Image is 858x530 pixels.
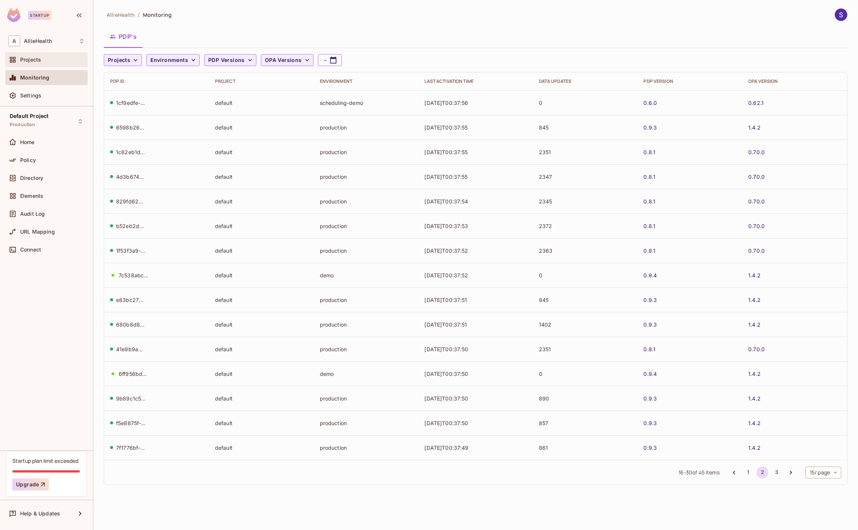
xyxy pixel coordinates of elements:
[643,124,657,131] a: 0.9.3
[209,386,314,411] td: default
[748,222,765,230] a: 0.70.0
[418,164,533,189] td: [DATE]T00:37:55
[748,198,765,205] a: 0.70.0
[533,312,638,337] td: 1402
[314,361,419,386] td: demo
[835,9,847,21] img: Stephen Morrison
[116,395,146,402] div: 9b89c1c5-70cb-45a6-b9f9-31bdbb481079
[110,272,116,278] div: animation
[110,78,203,84] div: PDP ID
[748,173,765,180] a: 0.70.0
[110,371,116,377] div: animation
[748,149,765,156] a: 0.70.0
[116,444,146,451] div: 7f1776bf-b09e-492c-87ea-6f46afc91197
[643,272,657,279] a: 0.9.4
[418,361,533,386] td: [DATE]T00:37:50
[533,90,638,115] td: 0
[116,247,146,254] div: 1f53f3a9-e3aa-4846-9c9a-233cc3bd5daf
[119,370,149,377] div: 6ff956bd-61e1-4a64-9124-a08f4e6643ac
[116,124,146,131] div: 6598b26e-2d26-4180-bd1c-061261fbb0d6
[728,467,740,478] button: Go to previous page
[209,411,314,435] td: default
[748,99,764,106] a: 0.62.1
[643,198,655,205] a: 0.8.1
[215,78,308,84] div: Project
[209,90,314,115] td: default
[533,115,638,140] td: 845
[533,435,638,460] td: 861
[314,312,419,337] td: production
[418,263,533,287] td: [DATE]T00:37:52
[314,90,419,115] td: scheduling-demo
[533,361,638,386] td: 0
[533,164,638,189] td: 2347
[119,272,149,279] div: 7c538abc-c089-4aaa-9687-24b4bccc9049
[209,213,314,238] td: default
[533,263,638,287] td: 0
[314,287,419,312] td: production
[107,11,135,18] span: the active workspace
[138,11,140,18] li: /
[7,8,21,22] img: SReyMgAAAABJRU5ErkJggg==
[116,420,146,427] div: f5e8875f-d76a-4eb8-aa80-de5981bdbf7a
[265,56,302,65] span: OPA Versions
[742,467,754,478] button: Go to page 1
[116,99,146,106] div: 1cf9edfe-e5b8-4740-a8eb-43a5b04b32a9
[748,321,761,328] a: 1.4.2
[643,99,657,106] a: 0.6.0
[20,211,45,217] span: Audit Log
[150,56,188,65] span: Environments
[10,113,49,119] span: Default Project
[104,54,142,66] button: Projects
[748,78,841,84] div: OPA Version
[533,238,638,263] td: 2363
[209,312,314,337] td: default
[643,444,657,451] a: 0.9.3
[727,467,798,478] nav: pagination navigation
[12,478,49,490] button: Upgrade
[20,247,41,253] span: Connect
[104,27,143,46] button: PDP's
[643,173,655,180] a: 0.8.1
[643,247,655,254] a: 0.8.1
[314,189,419,213] td: production
[748,247,765,254] a: 0.70.0
[643,78,736,84] div: PDP Version
[116,222,146,230] div: b52eb2d0-d318-4a30-b57e-426296bab0a9
[20,75,50,81] span: Monitoring
[643,296,657,303] a: 0.9.3
[209,164,314,189] td: default
[209,140,314,164] td: default
[533,140,638,164] td: 2351
[418,189,533,213] td: [DATE]T00:37:54
[20,93,41,99] span: Settings
[314,164,419,189] td: production
[209,189,314,213] td: default
[643,321,657,328] a: 0.9.3
[418,140,533,164] td: [DATE]T00:37:55
[209,337,314,361] td: default
[418,90,533,115] td: [DATE]T00:37:56
[20,157,36,163] span: Policy
[10,122,35,128] span: Production
[314,140,419,164] td: production
[678,468,719,477] span: 16 - 30 of 45 items
[314,337,419,361] td: production
[314,238,419,263] td: production
[24,38,52,44] span: Workspace: AllieHealth
[8,35,20,46] span: A
[116,149,146,156] div: 1c62eb1d-ae56-409c-b796-8727b357ca1a
[20,193,43,199] span: Elements
[643,149,655,156] a: 0.8.1
[418,435,533,460] td: [DATE]T00:37:49
[418,238,533,263] td: [DATE]T00:37:52
[418,337,533,361] td: [DATE]T00:37:50
[20,139,35,145] span: Home
[418,312,533,337] td: [DATE]T00:37:51
[643,420,657,427] a: 0.9.3
[116,198,146,205] div: 829fd62e-50a9-439b-b526-fe2e29a968ec
[533,213,638,238] td: 2372
[116,173,146,180] div: 4d3b674c-55a3-4148-a78e-7ad0b6a9d166
[20,57,41,63] span: Projects
[209,263,314,287] td: default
